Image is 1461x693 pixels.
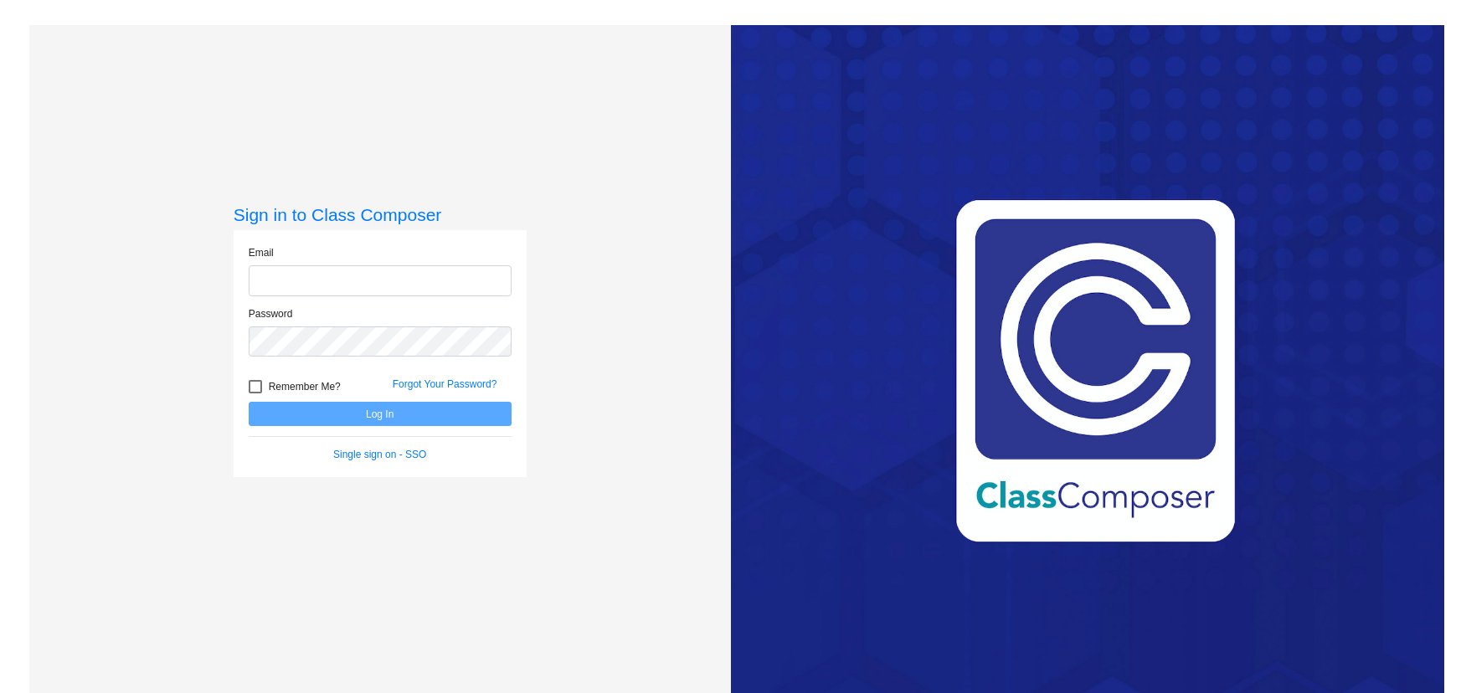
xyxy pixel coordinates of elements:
a: Single sign on - SSO [333,449,426,460]
h3: Sign in to Class Composer [234,204,527,225]
a: Forgot Your Password? [393,378,497,390]
span: Remember Me? [269,377,341,397]
label: Password [249,306,293,321]
label: Email [249,245,274,260]
button: Log In [249,402,512,426]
